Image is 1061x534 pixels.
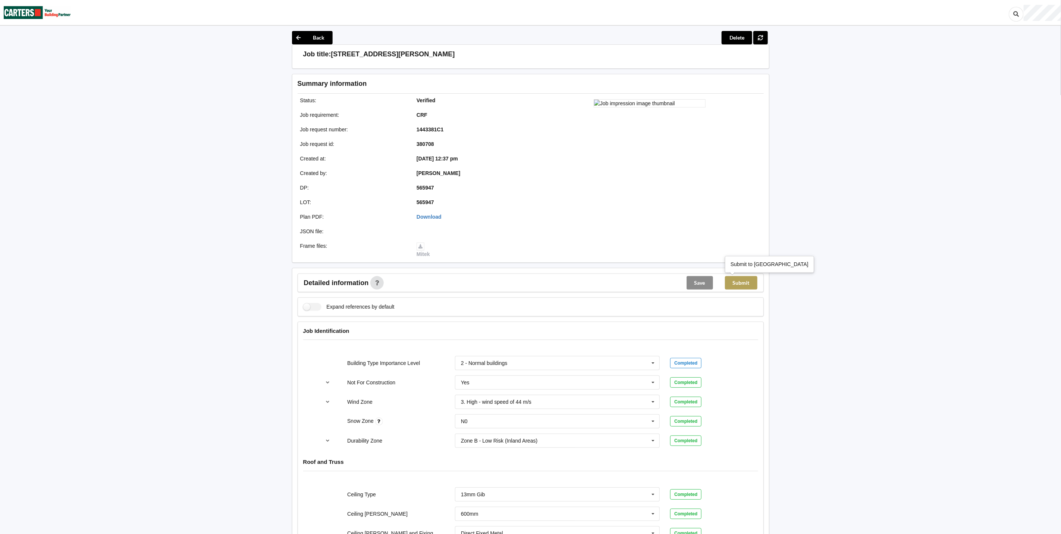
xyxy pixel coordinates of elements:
div: 2 - Normal buildings [461,360,508,366]
label: Snow Zone [347,418,375,424]
div: Completed [670,358,701,368]
label: Expand references by default [303,303,395,311]
button: Submit [725,276,757,290]
b: 380708 [417,141,434,147]
div: Job requirement : [295,111,412,119]
div: DP : [295,184,412,191]
div: Created by : [295,169,412,177]
div: Completed [670,416,701,427]
label: Building Type Importance Level [347,360,420,366]
img: Carters [4,0,71,25]
div: Completed [670,489,701,500]
div: LOT : [295,199,412,206]
div: 13mm Gib [461,492,485,497]
h3: [STREET_ADDRESS][PERSON_NAME] [331,50,455,59]
div: Job request id : [295,140,412,148]
div: Zone B - Low Risk (Inland Areas) [461,438,537,443]
b: CRF [417,112,427,118]
label: Ceiling [PERSON_NAME] [347,511,408,517]
div: Status : [295,97,412,104]
div: Completed [670,509,701,519]
a: Mitek [417,243,430,257]
div: Created at : [295,155,412,162]
button: reference-toggle [320,395,335,409]
div: Submit to [GEOGRAPHIC_DATA] [731,260,809,268]
button: reference-toggle [320,376,335,389]
b: Verified [417,97,436,103]
div: Completed [670,377,701,388]
button: reference-toggle [320,434,335,447]
button: Delete [722,31,752,44]
label: Not For Construction [347,380,395,385]
h3: Job title: [303,50,331,59]
b: 565947 [417,185,434,191]
h4: Job Identification [303,327,758,334]
b: 565947 [417,199,434,205]
a: Download [417,214,442,220]
b: 1443381C1 [417,127,443,132]
div: Completed [670,435,701,446]
div: JSON file : [295,228,412,235]
h3: Summary information [298,79,645,88]
div: Yes [461,380,470,385]
div: Plan PDF : [295,213,412,221]
div: Completed [670,397,701,407]
div: N0 [461,419,468,424]
div: Frame files : [295,242,412,258]
label: Ceiling Type [347,491,376,497]
label: Wind Zone [347,399,373,405]
div: 3. High - wind speed of 44 m/s [461,399,531,405]
h4: Roof and Truss [303,458,758,465]
div: Job request number : [295,126,412,133]
label: Durability Zone [347,438,382,444]
button: Back [292,31,333,44]
b: [PERSON_NAME] [417,170,460,176]
div: 600mm [461,511,478,516]
img: Job impression image thumbnail [594,99,706,107]
b: [DATE] 12:37 pm [417,156,458,162]
span: Detailed information [304,280,369,286]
